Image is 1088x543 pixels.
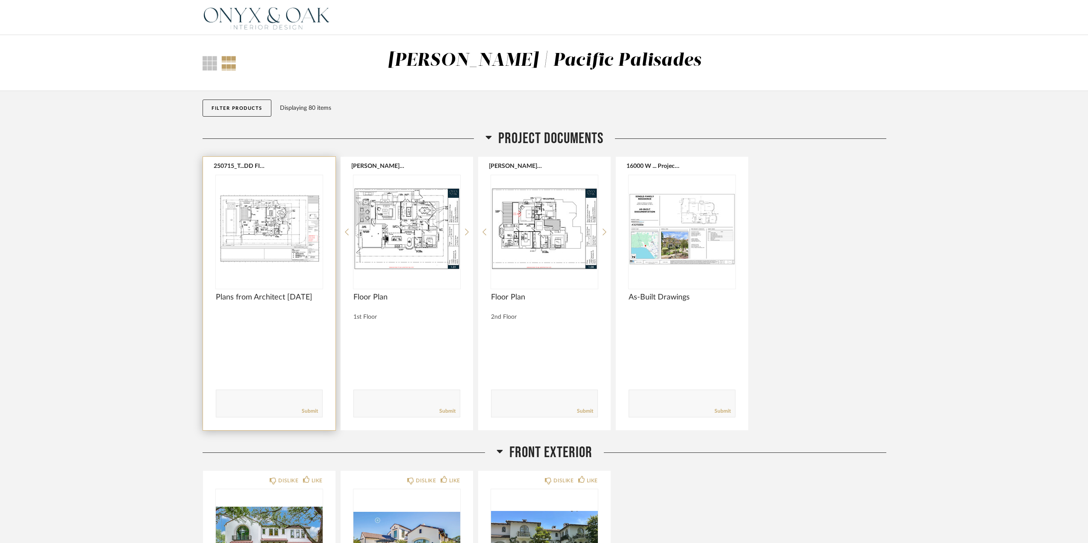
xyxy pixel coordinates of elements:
div: [PERSON_NAME] | Pacific Palisades [388,52,702,70]
span: Project Documents [498,129,603,148]
div: 0 [629,175,735,282]
img: undefined [353,175,460,282]
img: undefined [629,175,735,282]
span: Plans from Architect [DATE] [216,293,323,302]
img: undefined [491,175,598,282]
div: 0 [216,175,323,282]
button: 16000 W ... Project.pdf [626,162,680,169]
button: Filter Products [203,100,271,117]
div: LIKE [312,476,323,485]
span: Floor Plan [353,293,460,302]
div: LIKE [587,476,598,485]
div: DISLIKE [416,476,436,485]
div: 2nd Floor [491,314,598,321]
span: As-Built Drawings [629,293,735,302]
div: LIKE [449,476,460,485]
a: Submit [715,408,731,415]
span: Front Exterior [509,443,592,462]
a: Submit [577,408,593,415]
div: DISLIKE [278,476,298,485]
button: 250715_T...DD FINAL.pdf [214,162,267,169]
span: Floor Plan [491,293,598,302]
div: 1st Floor [353,314,460,321]
div: 0 [353,175,460,282]
img: undefined [216,175,323,282]
div: Displaying 80 items [280,103,882,113]
a: Submit [302,408,318,415]
div: 0 [491,175,598,282]
img: 08ecf60b-2490-4d88-a620-7ab89e40e421.png [203,0,331,35]
button: [PERSON_NAME] Residence 1.pdf [351,162,405,169]
button: [PERSON_NAME] Residence 8.pdf [489,162,542,169]
div: DISLIKE [553,476,573,485]
a: Submit [439,408,456,415]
